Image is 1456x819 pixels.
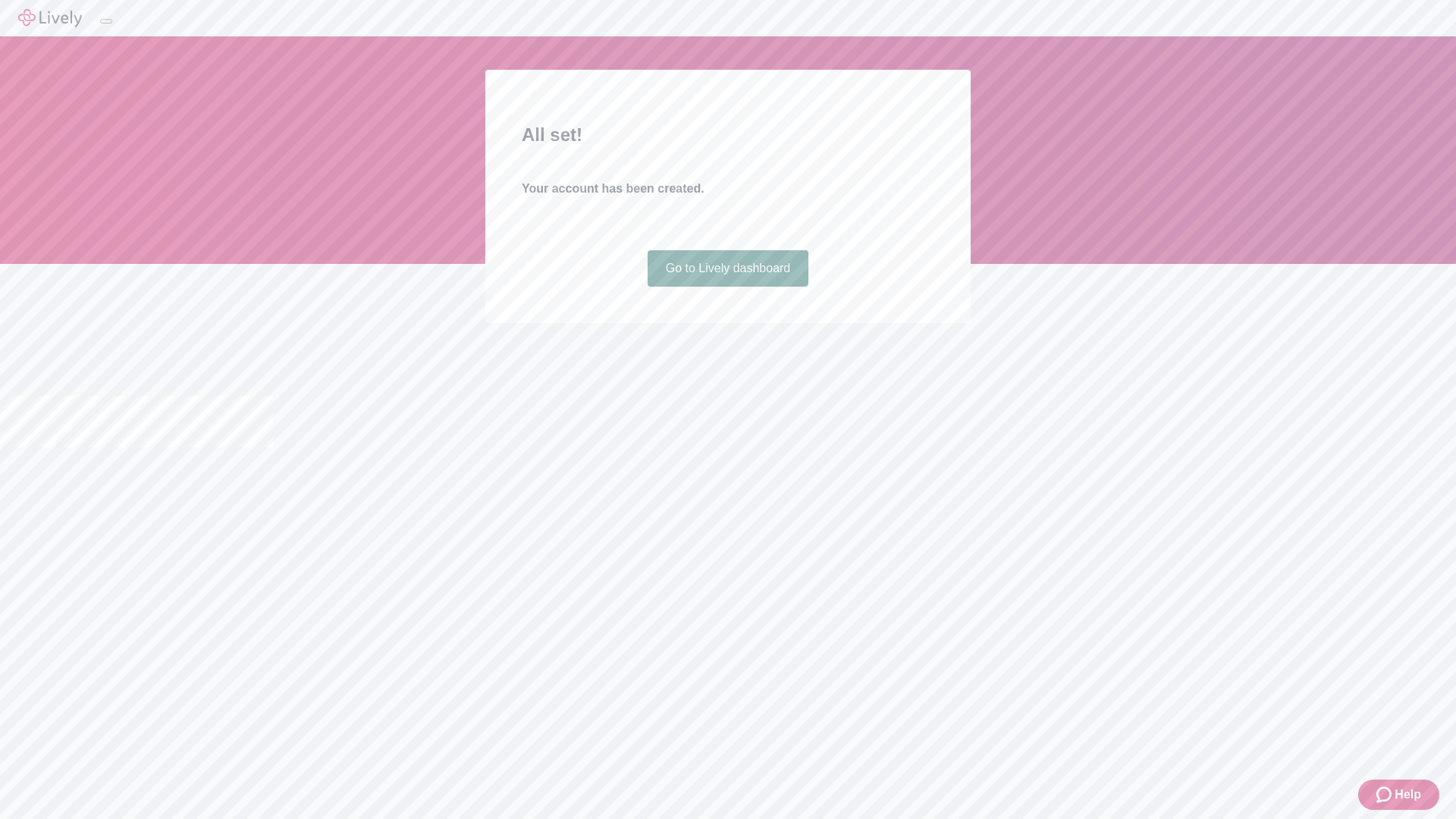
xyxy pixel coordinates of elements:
[1358,780,1439,810] button: Zendesk support iconHelp
[100,19,112,24] button: Log out
[648,250,809,287] a: Go to Lively dashboard
[18,9,82,27] img: Lively
[1395,786,1421,804] span: Help
[522,180,934,198] h4: Your account has been created.
[1376,786,1395,804] svg: Zendesk support icon
[522,121,934,149] h2: All set!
